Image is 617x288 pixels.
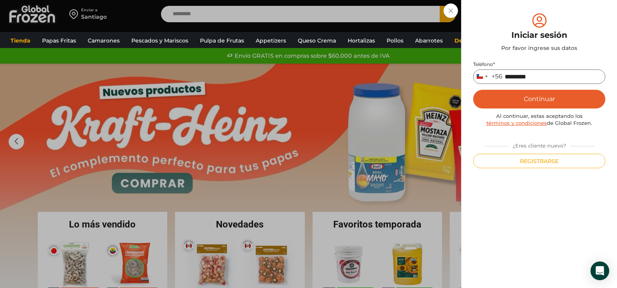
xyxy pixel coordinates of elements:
a: Papas Fritas [38,33,80,48]
img: tabler-icon-user-circle.svg [530,12,548,29]
div: Por favor ingrese sus datos [473,44,605,52]
button: Selected country [474,70,502,84]
div: Al continuar, estas aceptando los de Global Frozen. [473,112,605,127]
div: Iniciar sesión [473,29,605,41]
a: Pulpa de Frutas [196,33,248,48]
div: ¿Eres cliente nuevo? [480,139,599,149]
a: Appetizers [252,33,290,48]
a: Queso Crema [294,33,340,48]
a: Pollos [383,33,407,48]
div: Open Intercom Messenger [590,261,609,280]
a: Tienda [7,33,34,48]
a: Abarrotes [411,33,447,48]
button: Registrarse [473,154,605,168]
a: Descuentos [451,33,492,48]
label: Teléfono [473,61,605,68]
button: Continuar [473,90,605,108]
a: Camarones [84,33,124,48]
div: +56 [491,73,502,81]
a: Hortalizas [344,33,379,48]
a: Pescados y Mariscos [127,33,192,48]
a: términos y condiciones [486,120,547,126]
